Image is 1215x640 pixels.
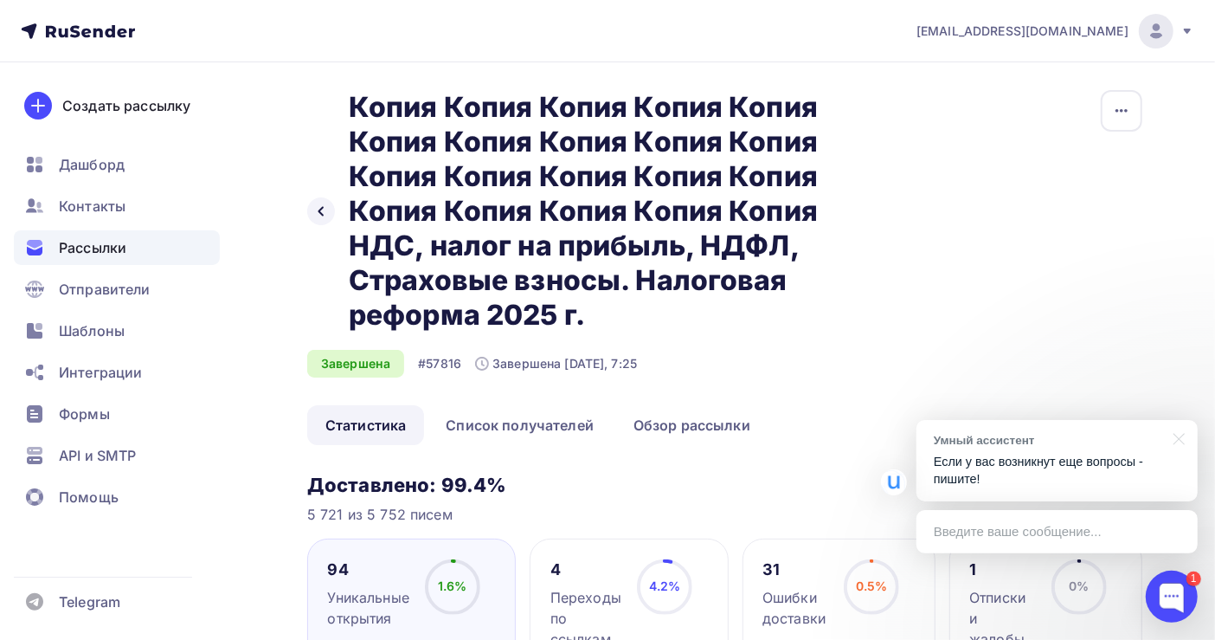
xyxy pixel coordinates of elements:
[649,579,681,593] span: 4.2%
[59,487,119,507] span: Помощь
[307,473,1142,497] h3: Доставлено: 99.4%
[934,453,1180,488] p: Если у вас возникнут еще вопросы - пишите!
[427,405,612,445] a: Список получателей
[59,592,120,612] span: Telegram
[1186,572,1201,586] div: 1
[59,362,142,383] span: Интеграции
[14,314,220,348] a: Шаблоны
[550,559,621,580] div: 4
[934,432,1163,449] div: Умный ассистент
[14,147,220,182] a: Дашборд
[307,504,1142,525] div: 5 721 из 5 752 писем
[14,189,220,223] a: Контакты
[307,405,424,445] a: Статистика
[762,559,828,580] div: 31
[916,510,1198,553] div: Введите ваше сообщение...
[14,397,220,431] a: Формы
[59,196,125,217] span: Контакты
[916,23,1128,40] span: [EMAIL_ADDRESS][DOMAIN_NAME]
[59,320,125,341] span: Шаблоны
[307,350,404,378] div: Завершена
[615,405,768,445] a: Обзор рассылки
[59,154,125,175] span: Дашборд
[881,469,907,495] img: Умный ассистент
[762,587,828,629] div: Ошибки доставки
[59,237,126,258] span: Рассылки
[14,230,220,265] a: Рассылки
[969,559,1035,580] div: 1
[14,272,220,307] a: Отправители
[59,404,110,424] span: Формы
[916,14,1194,48] a: [EMAIL_ADDRESS][DOMAIN_NAME]
[1069,579,1089,593] span: 0%
[328,559,409,580] div: 94
[438,579,467,593] span: 1.6%
[475,355,637,372] div: Завершена [DATE], 7:25
[418,355,461,372] div: #57816
[856,579,888,593] span: 0.5%
[349,90,871,333] h2: Копия Копия Копия Копия Копия Копия Копия Копия Копия Копия Копия Копия Копия Копия Копия Копия К...
[62,95,190,116] div: Создать рассылку
[328,587,409,629] div: Уникальные открытия
[59,445,136,466] span: API и SMTP
[59,279,151,300] span: Отправители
